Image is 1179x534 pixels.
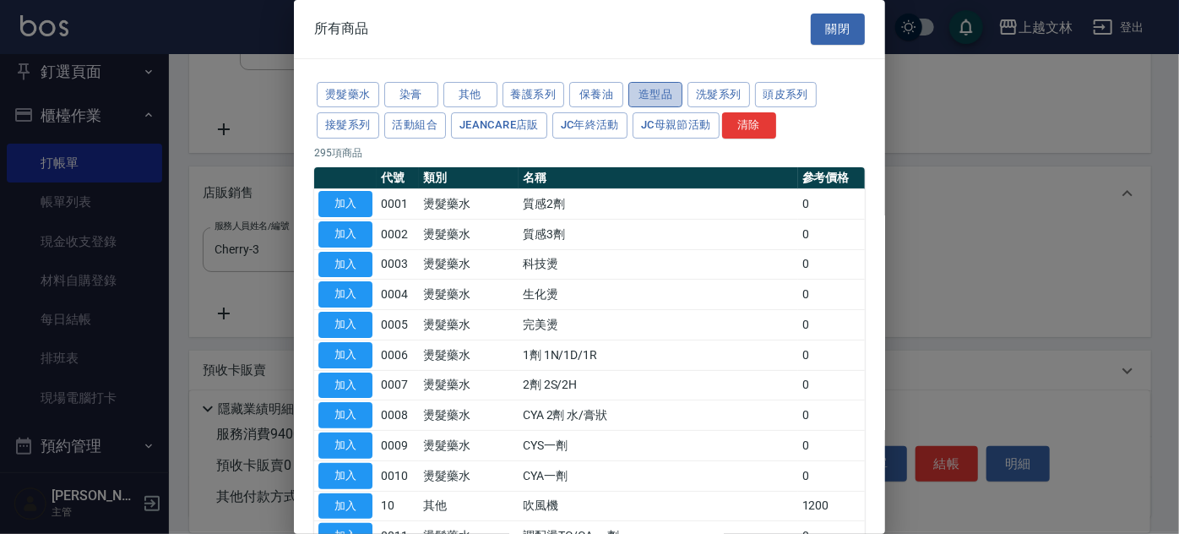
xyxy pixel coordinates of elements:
[798,491,865,521] td: 1200
[687,82,750,108] button: 洗髮系列
[798,189,865,220] td: 0
[318,493,372,520] button: 加入
[519,460,798,491] td: CYA一劑
[419,167,518,189] th: 類別
[798,370,865,400] td: 0
[519,310,798,341] td: 完美燙
[318,433,372,459] button: 加入
[314,145,865,161] p: 295 項商品
[377,219,419,249] td: 0002
[318,342,372,368] button: 加入
[318,221,372,248] button: 加入
[384,82,438,108] button: 染膏
[314,20,368,37] span: 所有商品
[318,402,372,428] button: 加入
[419,310,518,341] td: 燙髮藥水
[798,219,865,249] td: 0
[318,312,372,338] button: 加入
[419,431,518,461] td: 燙髮藥水
[519,167,798,189] th: 名稱
[798,249,865,280] td: 0
[519,249,798,280] td: 科技燙
[318,252,372,278] button: 加入
[519,340,798,370] td: 1劑 1N/1D/1R
[317,112,379,139] button: 接髮系列
[519,189,798,220] td: 質感2劑
[798,280,865,310] td: 0
[419,280,518,310] td: 燙髮藥水
[419,491,518,521] td: 其他
[318,281,372,308] button: 加入
[318,373,372,399] button: 加入
[419,219,518,249] td: 燙髮藥水
[519,491,798,521] td: 吹風機
[628,82,682,108] button: 造型品
[377,249,419,280] td: 0003
[451,112,547,139] button: JeanCare店販
[798,340,865,370] td: 0
[318,463,372,489] button: 加入
[317,82,379,108] button: 燙髮藥水
[755,82,818,108] button: 頭皮系列
[419,340,518,370] td: 燙髮藥水
[722,112,776,139] button: 清除
[377,189,419,220] td: 0001
[798,400,865,431] td: 0
[384,112,447,139] button: 活動組合
[503,82,565,108] button: 養護系列
[798,310,865,341] td: 0
[377,400,419,431] td: 0008
[519,400,798,431] td: CYA 2劑 水/膏狀
[377,167,419,189] th: 代號
[419,189,518,220] td: 燙髮藥水
[519,219,798,249] td: 質感3劑
[377,340,419,370] td: 0006
[419,249,518,280] td: 燙髮藥水
[798,167,865,189] th: 參考價格
[377,431,419,461] td: 0009
[377,370,419,400] td: 0007
[552,112,628,139] button: JC年終活動
[377,310,419,341] td: 0005
[377,491,419,521] td: 10
[798,431,865,461] td: 0
[569,82,623,108] button: 保養油
[318,191,372,217] button: 加入
[377,460,419,491] td: 0010
[519,280,798,310] td: 生化燙
[633,112,720,139] button: JC母親節活動
[419,400,518,431] td: 燙髮藥水
[811,14,865,45] button: 關閉
[419,370,518,400] td: 燙髮藥水
[377,280,419,310] td: 0004
[519,431,798,461] td: CYS一劑
[798,460,865,491] td: 0
[519,370,798,400] td: 2劑 2S/2H
[419,460,518,491] td: 燙髮藥水
[443,82,497,108] button: 其他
